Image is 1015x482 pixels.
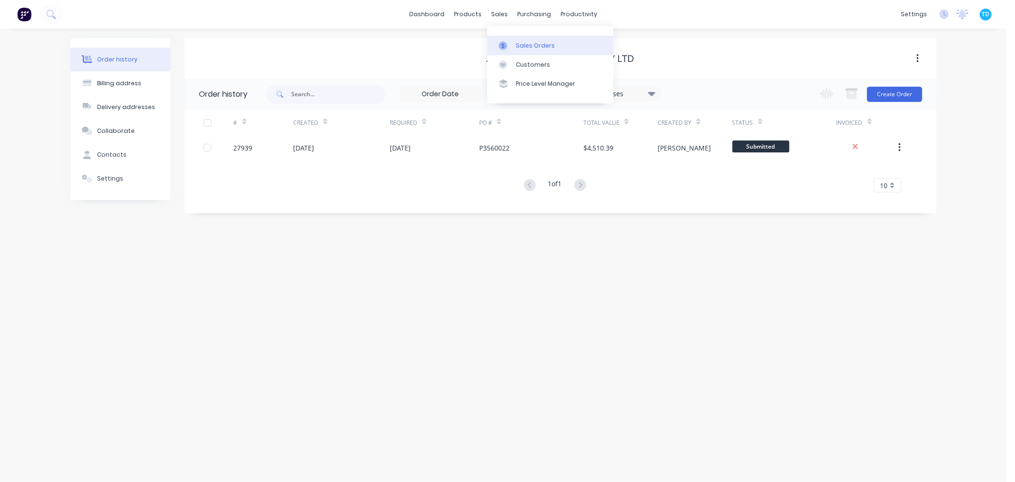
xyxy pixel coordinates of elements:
[97,151,127,159] div: Contacts
[293,119,318,127] div: Created
[234,110,293,136] div: #
[234,143,253,153] div: 27939
[583,143,613,153] div: $4,510.39
[516,80,575,88] div: Price Level Manager
[70,48,170,71] button: Order history
[837,110,896,136] div: Invoiced
[70,119,170,143] button: Collaborate
[234,119,237,127] div: #
[450,7,487,21] div: products
[479,110,583,136] div: PO #
[390,119,417,127] div: Required
[97,127,135,135] div: Collaborate
[583,119,620,127] div: Total Value
[293,110,390,136] div: Created
[513,7,556,21] div: purchasing
[70,167,170,191] button: Settings
[516,60,550,69] div: Customers
[867,87,922,102] button: Create Order
[658,119,691,127] div: Created By
[581,89,661,99] div: 17 Statuses
[516,41,555,50] div: Sales Orders
[97,55,138,64] div: Order history
[70,143,170,167] button: Contacts
[97,103,155,111] div: Delivery addresses
[487,74,613,93] a: Price Level Manager
[291,85,385,104] input: Search...
[487,55,613,74] a: Customers
[17,7,31,21] img: Factory
[390,110,479,136] div: Required
[658,110,732,136] div: Created By
[880,181,887,191] span: 10
[583,110,658,136] div: Total Value
[732,110,837,136] div: Status
[896,7,932,21] div: settings
[658,143,711,153] div: [PERSON_NAME]
[487,53,635,64] div: Alder Constructions Pty Ltd
[97,79,141,88] div: Billing address
[487,7,513,21] div: sales
[400,87,480,101] input: Order Date
[479,119,492,127] div: PO #
[390,143,411,153] div: [DATE]
[732,141,789,152] span: Submitted
[97,174,123,183] div: Settings
[982,10,990,19] span: TD
[199,89,247,100] div: Order history
[556,7,602,21] div: productivity
[479,143,510,153] div: P3560022
[405,7,450,21] a: dashboard
[70,95,170,119] button: Delivery addresses
[487,36,613,55] a: Sales Orders
[293,143,314,153] div: [DATE]
[70,71,170,95] button: Billing address
[837,119,863,127] div: Invoiced
[548,179,562,192] div: 1 of 1
[732,119,753,127] div: Status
